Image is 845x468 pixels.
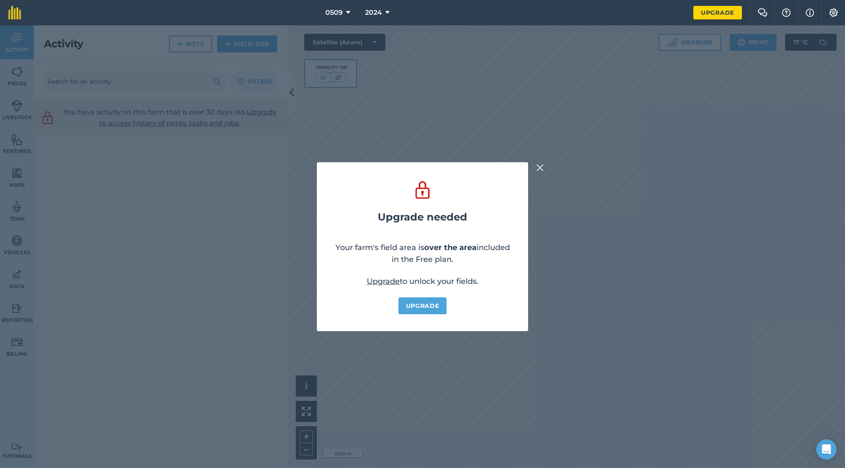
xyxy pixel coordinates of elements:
[816,439,837,460] div: Open Intercom Messenger
[378,211,467,223] h2: Upgrade needed
[536,163,544,173] img: svg+xml;base64,PHN2ZyB4bWxucz0iaHR0cDovL3d3dy53My5vcmcvMjAwMC9zdmciIHdpZHRoPSIyMiIgaGVpZ2h0PSIzMC...
[325,8,343,18] span: 0509
[806,8,814,18] img: svg+xml;base64,PHN2ZyB4bWxucz0iaHR0cDovL3d3dy53My5vcmcvMjAwMC9zdmciIHdpZHRoPSIxNyIgaGVpZ2h0PSIxNy...
[367,275,478,287] p: to unlock your fields.
[781,8,791,17] img: A question mark icon
[693,6,742,19] a: Upgrade
[829,8,839,17] img: A cog icon
[365,8,382,18] span: 2024
[367,277,400,286] a: Upgrade
[424,243,477,252] strong: over the area
[8,6,21,19] img: fieldmargin Logo
[398,297,447,314] a: Upgrade
[334,242,511,265] p: Your farm's field area is included in the Free plan.
[758,8,768,17] img: Two speech bubbles overlapping with the left bubble in the forefront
